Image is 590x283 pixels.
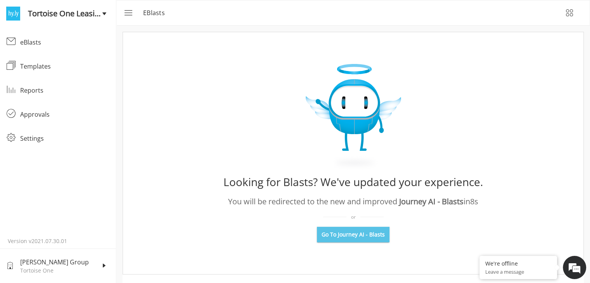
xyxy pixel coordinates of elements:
div: or [323,214,384,221]
div: eBlasts [20,38,110,47]
div: Approvals [20,110,110,119]
div: Looking for Blasts? We've updated your experience. [223,173,483,191]
p: Version v2021.07.30.01 [8,237,108,245]
button: Go To Journey AI - Blasts [317,227,389,242]
p: Leave a message [485,268,551,275]
button: menu [118,3,137,22]
div: You will be redirected to the new and improved in 8 s [228,196,478,207]
span: Go To Journey AI - Blasts [322,231,385,238]
img: logo [6,7,20,21]
span: Tortoise One Leasing [28,8,102,19]
img: expiry_Image [306,64,401,170]
p: eBlasts [143,8,170,17]
div: Templates [20,62,110,71]
div: Reports [20,86,110,95]
span: Journey AI - Blasts [399,196,464,207]
div: We're offline [485,260,551,267]
div: Settings [20,134,110,143]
